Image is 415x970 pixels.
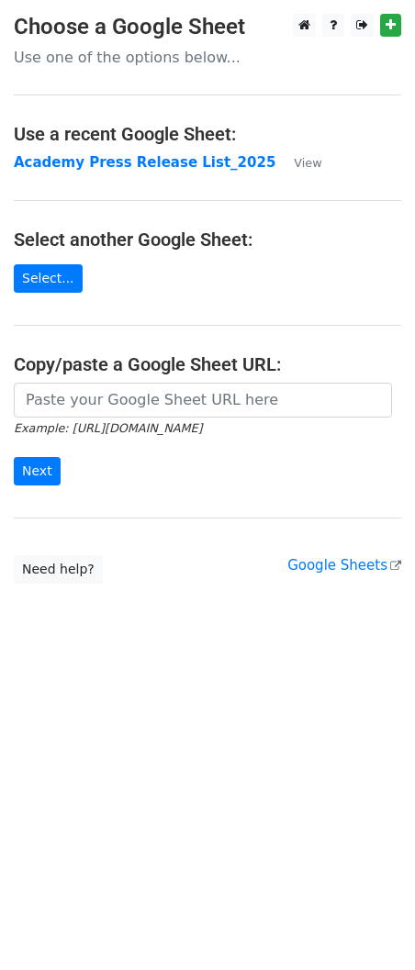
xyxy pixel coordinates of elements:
[14,14,401,40] h3: Choose a Google Sheet
[14,154,275,171] a: Academy Press Release List_2025
[14,264,83,293] a: Select...
[14,421,202,435] small: Example: [URL][DOMAIN_NAME]
[14,48,401,67] p: Use one of the options below...
[14,123,401,145] h4: Use a recent Google Sheet:
[275,154,321,171] a: View
[287,557,401,574] a: Google Sheets
[14,555,103,584] a: Need help?
[294,156,321,170] small: View
[14,383,392,418] input: Paste your Google Sheet URL here
[14,229,401,251] h4: Select another Google Sheet:
[14,457,61,485] input: Next
[14,353,401,375] h4: Copy/paste a Google Sheet URL:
